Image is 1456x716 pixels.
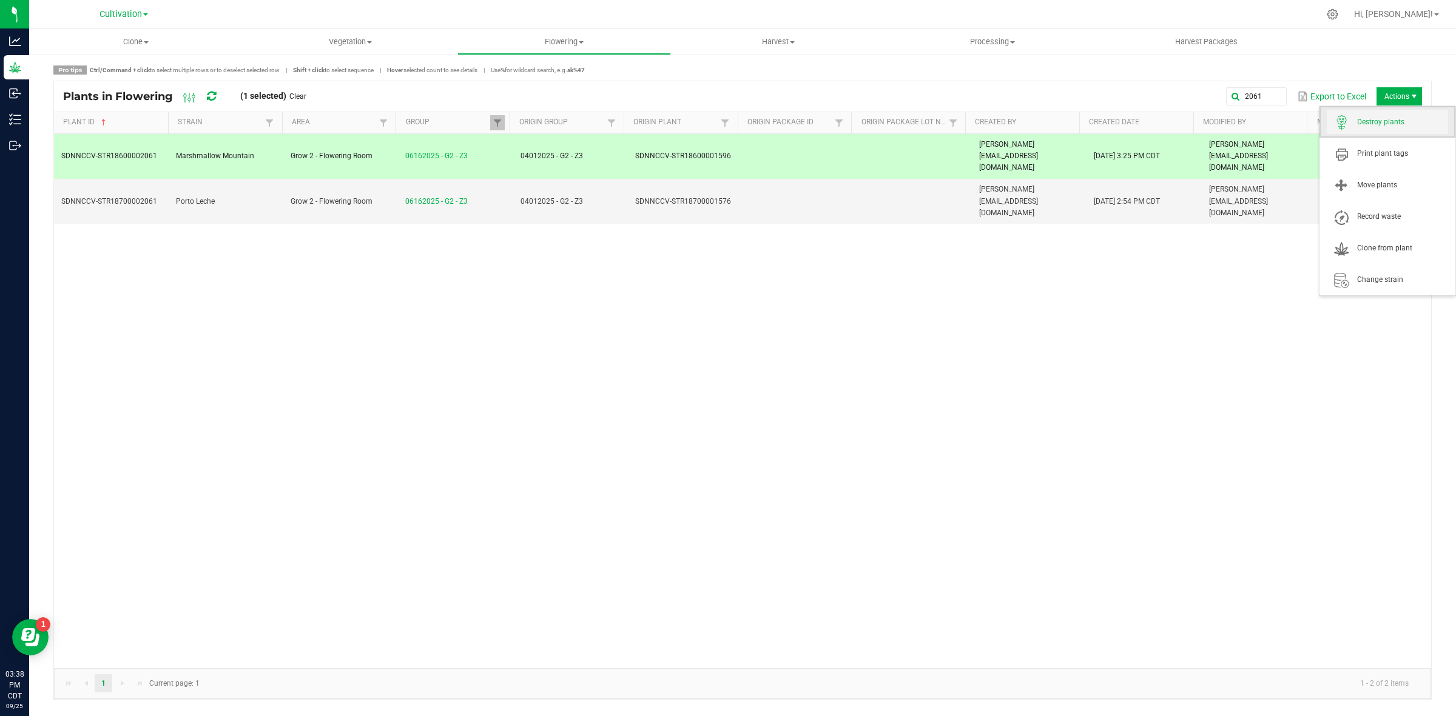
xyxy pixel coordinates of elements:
[5,701,24,711] p: 09/25
[9,139,21,152] inline-svg: Outbound
[635,197,731,206] span: SDNNCCV-STR18700001576
[567,67,585,73] strong: ak%47
[387,67,403,73] strong: Hover
[240,91,286,101] span: (1 selected)
[291,197,372,206] span: Grow 2 - Flowering Room
[291,152,372,160] span: Grow 2 - Flowering Room
[861,118,946,127] a: Origin Package Lot NumberSortable
[1159,36,1254,47] span: Harvest Packages
[1357,212,1448,222] span: Record waste
[1203,118,1303,127] a: Modified BySortable
[99,118,109,127] span: Sortable
[9,35,21,47] inline-svg: Analytics
[53,65,87,75] span: Pro tips
[1354,9,1433,19] span: Hi, [PERSON_NAME]!
[1099,29,1313,55] a: Harvest Packages
[457,29,672,55] a: Flowering
[490,115,505,130] a: Filter
[5,669,24,701] p: 03:38 PM CDT
[1357,180,1448,190] span: Move plants
[293,67,374,73] span: to select sequence
[1317,118,1417,127] a: Modified DateSortable
[1094,197,1160,206] span: [DATE] 2:54 PM CDT
[671,29,885,55] a: Harvest
[1357,243,1448,253] span: Clone from plant
[519,118,604,127] a: Origin GroupSortable
[405,152,468,160] a: 06162025 - G2 - Z3
[458,36,671,47] span: Flowering
[1357,149,1448,159] span: Print plant tags
[36,617,50,632] iframe: Resource center unread badge
[886,36,1099,47] span: Processing
[178,118,262,127] a: StrainSortable
[61,197,157,206] span: SDNNCCV-STR18700002061
[99,9,142,19] span: Cultivation
[979,140,1038,172] span: [PERSON_NAME][EMAIL_ADDRESS][DOMAIN_NAME]
[885,29,1099,55] a: Processing
[1089,118,1188,127] a: Created DateSortable
[604,115,619,130] a: Filter
[95,674,112,692] a: Page 1
[29,36,243,47] span: Clone
[292,118,376,127] a: AreaSortable
[1209,140,1268,172] span: [PERSON_NAME][EMAIL_ADDRESS][DOMAIN_NAME]
[243,29,457,55] a: Vegetation
[979,185,1038,216] span: [PERSON_NAME][EMAIL_ADDRESS][DOMAIN_NAME]
[63,86,315,107] div: Plants in Flowering
[54,668,1431,699] kendo-pager: Current page: 1
[176,152,254,160] span: Marshmallow Mountain
[1357,117,1448,127] span: Destroy plants
[521,152,583,160] span: 04012025 - G2 - Z3
[832,115,846,130] a: Filter
[1209,185,1268,216] span: [PERSON_NAME][EMAIL_ADDRESS][DOMAIN_NAME]
[61,152,157,160] span: SDNNCCV-STR18600002061
[1325,8,1340,20] div: Manage settings
[207,674,1418,694] kendo-pager-info: 1 - 2 of 2 items
[1294,86,1369,107] button: Export to Excel
[244,36,457,47] span: Vegetation
[405,197,468,206] a: 06162025 - G2 - Z3
[500,67,505,73] strong: %
[672,36,885,47] span: Harvest
[633,118,718,127] a: Origin PlantSortable
[280,65,293,75] span: |
[477,65,491,75] span: |
[718,115,732,130] a: Filter
[747,118,832,127] a: Origin Package IDSortable
[90,67,150,73] strong: Ctrl/Command + click
[29,29,243,55] a: Clone
[1357,275,1448,285] span: Change strain
[1226,87,1287,105] input: Search
[9,113,21,125] inline-svg: Inventory
[374,65,387,75] span: |
[521,197,583,206] span: 04012025 - G2 - Z3
[293,67,325,73] strong: Shift + click
[491,67,585,73] span: Use for wildcard search, e.g.
[376,115,391,130] a: Filter
[387,67,477,73] span: selected count to see details
[289,92,306,102] a: Clear
[9,87,21,99] inline-svg: Inbound
[406,118,490,127] a: GroupSortable
[9,61,21,73] inline-svg: Grow
[1094,152,1160,160] span: [DATE] 3:25 PM CDT
[176,197,215,206] span: Porto Leche
[90,67,280,73] span: to select multiple rows or to deselect selected row
[1377,87,1422,105] li: Actions
[946,115,960,130] a: Filter
[12,619,49,655] iframe: Resource center
[63,118,163,127] a: Plant IDSortable
[262,115,277,130] a: Filter
[975,118,1074,127] a: Created BySortable
[635,152,731,160] span: SDNNCCV-STR18600001596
